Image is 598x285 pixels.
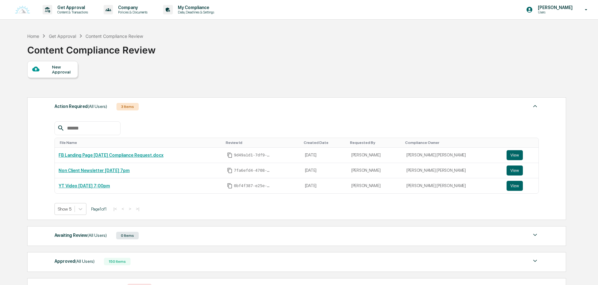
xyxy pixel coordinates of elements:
[301,148,348,163] td: [DATE]
[134,206,141,211] button: >|
[116,103,139,110] div: 3 Items
[403,163,503,178] td: [PERSON_NAME] [PERSON_NAME]
[54,102,107,110] div: Action Required
[59,168,130,173] a: Non Client Newsletter [DATE] 7pm
[226,140,299,145] div: Toggle SortBy
[52,64,73,74] div: New Approval
[531,231,539,239] img: caret
[507,150,535,160] a: View
[60,140,221,145] div: Toggle SortBy
[27,33,39,39] div: Home
[348,148,403,163] td: [PERSON_NAME]
[227,183,233,189] span: Copy Id
[173,10,217,14] p: Data, Deadlines & Settings
[301,178,348,193] td: [DATE]
[403,148,503,163] td: [PERSON_NAME] [PERSON_NAME]
[348,178,403,193] td: [PERSON_NAME]
[507,165,523,176] button: View
[348,163,403,178] td: [PERSON_NAME]
[507,150,523,160] button: View
[533,5,576,10] p: [PERSON_NAME]
[533,10,576,14] p: Users
[113,10,151,14] p: Policies & Documents
[54,231,107,239] div: Awaiting Review
[508,140,536,145] div: Toggle SortBy
[116,232,139,239] div: 0 Items
[234,183,271,188] span: 0bf4f387-e25e-429d-8c29-a2c0512bb23c
[59,183,110,188] a: YT Video [DATE] 7:00pm
[531,257,539,265] img: caret
[54,257,95,265] div: Approved
[59,153,163,158] a: FB Landing Page [DATE] Compliance Request.docx
[85,33,143,39] div: Content Compliance Review
[15,6,30,14] img: logo
[507,181,523,191] button: View
[531,102,539,110] img: caret
[301,163,348,178] td: [DATE]
[405,140,500,145] div: Toggle SortBy
[304,140,345,145] div: Toggle SortBy
[507,165,535,176] a: View
[88,104,107,109] span: (All Users)
[403,178,503,193] td: [PERSON_NAME] [PERSON_NAME]
[113,5,151,10] p: Company
[49,33,76,39] div: Get Approval
[27,39,156,56] div: Content Compliance Review
[91,206,107,211] span: Page 1 of 1
[111,206,119,211] button: |<
[104,258,131,265] div: 150 Items
[234,153,271,158] span: 9d49a1d1-7df9-4f44-86b0-f5cd0260cb90
[173,5,217,10] p: My Compliance
[507,181,535,191] a: View
[227,152,233,158] span: Copy Id
[227,168,233,173] span: Copy Id
[350,140,400,145] div: Toggle SortBy
[127,206,133,211] button: >
[120,206,126,211] button: <
[87,233,107,238] span: (All Users)
[52,5,91,10] p: Get Approval
[52,10,91,14] p: Content & Transactions
[75,259,95,264] span: (All Users)
[234,168,271,173] span: 7fa6efd4-4708-40e1-908e-0c443afb3dc4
